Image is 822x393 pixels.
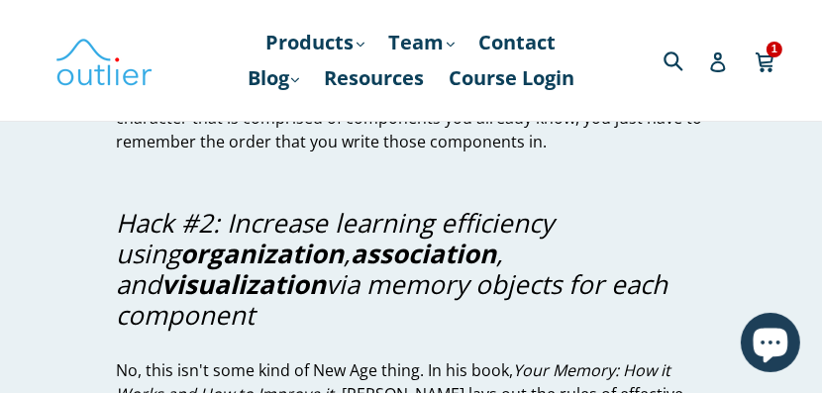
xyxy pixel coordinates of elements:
[161,266,326,302] em: visualization
[344,236,351,271] em: ,
[469,25,566,60] a: Contact
[439,60,584,96] a: Course Login
[116,236,503,302] em: , and
[767,42,782,56] span: 1
[257,25,374,60] a: Products
[351,236,496,271] em: association
[755,38,777,83] a: 1
[116,205,554,271] em: Hack #2: Increase learning efficiency using
[238,60,309,96] a: Blog
[314,60,434,96] a: Resources
[735,313,806,377] inbox-online-store-chat: Shopify online store chat
[54,32,154,89] img: Outlier Linguistics
[180,236,344,271] em: organization
[116,266,668,333] em: via memory objects for each component
[379,25,464,60] a: Team
[659,40,713,80] input: Search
